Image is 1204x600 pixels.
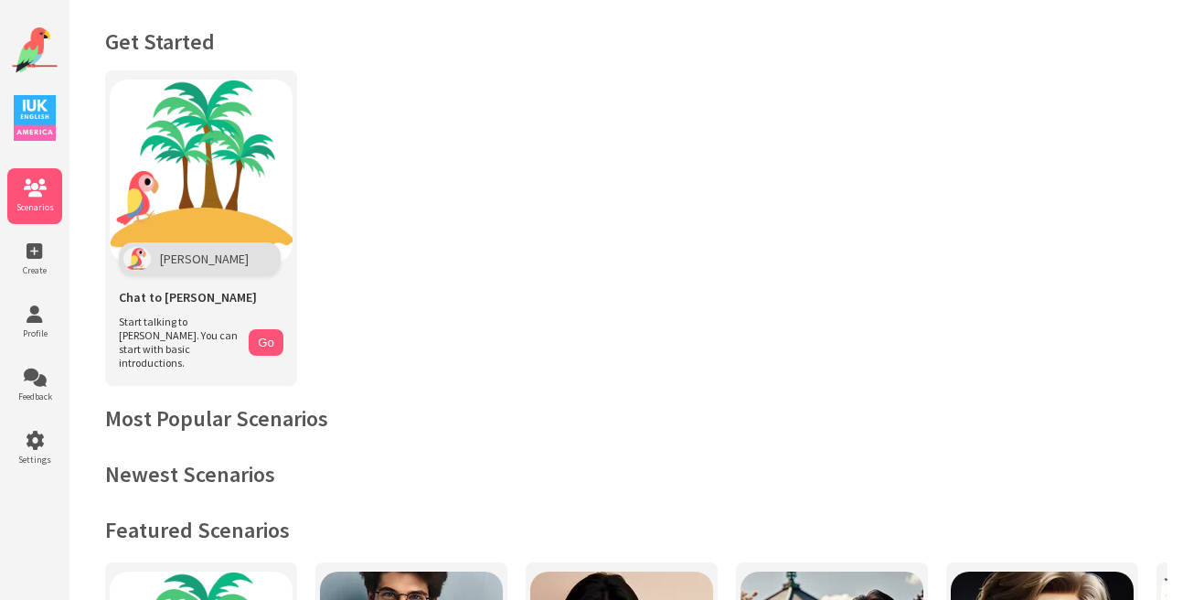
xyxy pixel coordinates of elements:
span: [PERSON_NAME] [160,251,249,267]
span: Create [7,264,62,276]
span: Start talking to [PERSON_NAME]. You can start with basic introductions. [119,315,240,370]
button: Go [249,329,283,356]
span: Scenarios [7,201,62,213]
img: Polly [123,247,151,271]
h2: Most Popular Scenarios [105,404,1167,433]
span: Feedback [7,391,62,402]
h2: Featured Scenarios [105,516,1167,544]
span: Chat to [PERSON_NAME] [119,289,257,305]
img: Chat with Polly [110,80,293,262]
h1: Get Started [105,27,1167,56]
span: Settings [7,454,62,466]
h2: Newest Scenarios [105,460,1167,488]
img: IUK Logo [14,95,56,141]
img: Website Logo [12,27,58,73]
span: Profile [7,327,62,339]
